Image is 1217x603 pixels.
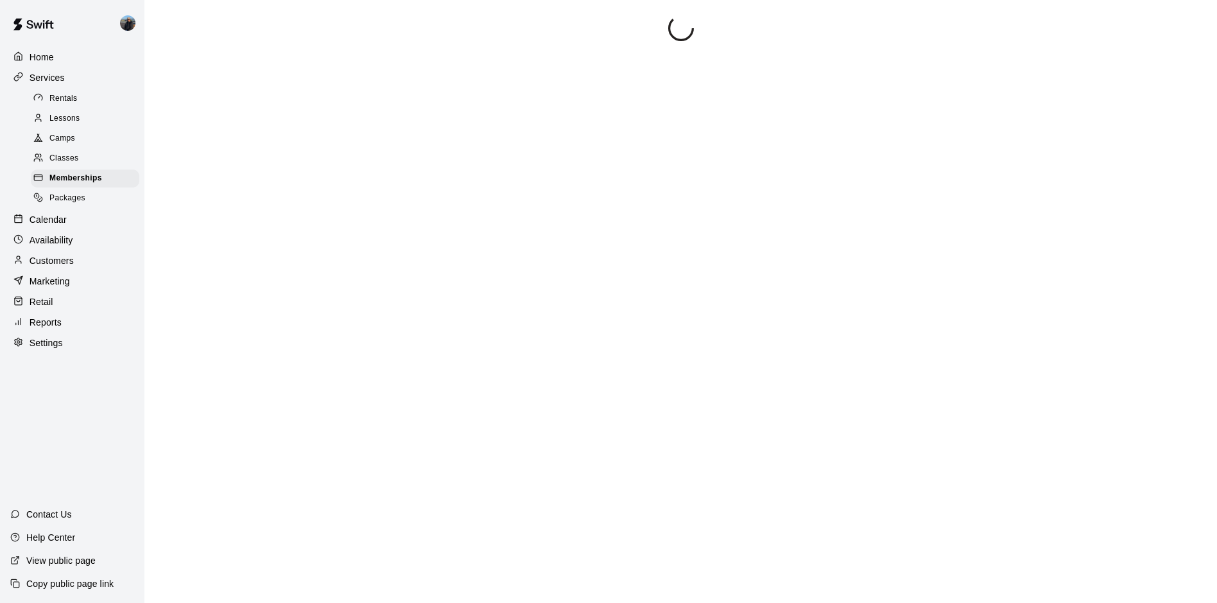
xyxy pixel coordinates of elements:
p: Contact Us [26,508,72,521]
a: Camps [31,129,144,149]
a: Availability [10,231,134,250]
span: Classes [49,152,78,165]
span: Lessons [49,112,80,125]
div: Lessons [31,110,139,128]
div: Classes [31,150,139,168]
a: Packages [31,189,144,209]
a: Reports [10,313,134,332]
a: Memberships [31,169,144,189]
p: Calendar [30,213,67,226]
p: Reports [30,316,62,329]
span: Memberships [49,172,102,185]
a: Customers [10,251,134,270]
p: Copy public page link [26,577,114,590]
p: Retail [30,295,53,308]
p: Help Center [26,531,75,544]
div: Camps [31,130,139,148]
p: Customers [30,254,74,267]
a: Retail [10,292,134,311]
a: Home [10,48,134,67]
div: Rentals [31,90,139,108]
p: Home [30,51,54,64]
span: Camps [49,132,75,145]
span: Rentals [49,92,78,105]
span: Packages [49,192,85,205]
img: Coach Cruz [120,15,135,31]
a: Lessons [31,109,144,128]
p: Settings [30,336,63,349]
div: Memberships [31,170,139,188]
a: Marketing [10,272,134,291]
a: Settings [10,333,134,353]
a: Classes [31,149,144,169]
a: Services [10,68,134,87]
p: View public page [26,554,96,567]
p: Services [30,71,65,84]
a: Rentals [31,89,144,109]
div: Packages [31,189,139,207]
p: Marketing [30,275,70,288]
div: Coach Cruz [117,10,144,36]
a: Calendar [10,210,134,229]
p: Availability [30,234,73,247]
